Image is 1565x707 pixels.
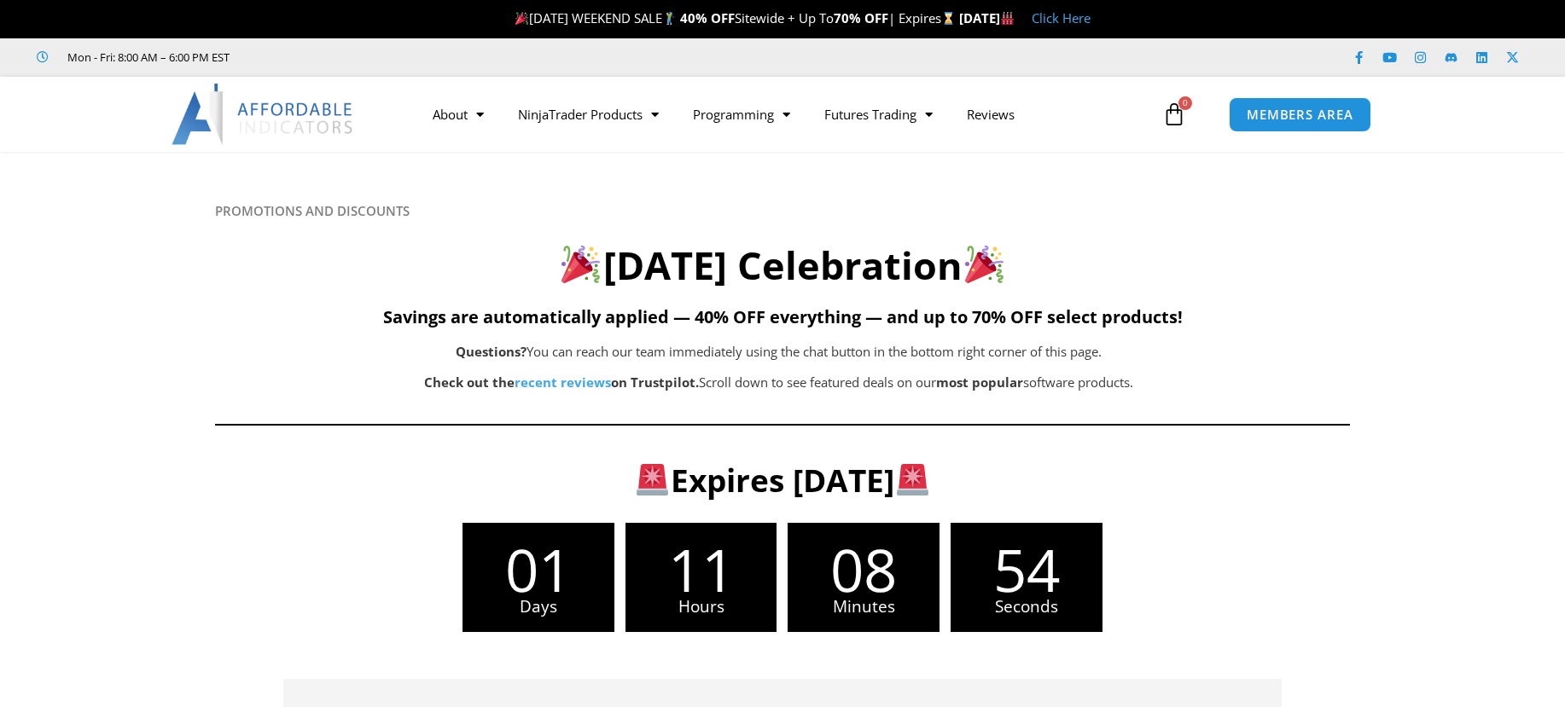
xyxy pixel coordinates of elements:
[215,307,1350,327] h5: Savings are automatically applied — 40% OFF everything — and up to 70% OFF select products!
[807,95,950,134] a: Futures Trading
[959,9,1015,26] strong: [DATE]
[511,9,959,26] span: [DATE] WEEKEND SALE Sitewide + Up To | Expires
[515,374,611,391] a: recent reviews
[1178,96,1192,110] span: 0
[515,12,528,25] img: 🎉
[788,540,940,599] span: 08
[834,9,888,26] strong: 70% OFF
[424,374,699,391] strong: Check out the on Trustpilot.
[1001,12,1014,25] img: 🏭
[63,47,230,67] span: Mon - Fri: 8:00 AM – 6:00 PM EST
[637,464,668,495] img: 🚨
[561,245,600,283] img: 🎉
[950,95,1032,134] a: Reviews
[663,12,676,25] img: 🏌️‍♂️
[416,95,501,134] a: About
[501,95,676,134] a: NinjaTrader Products
[1229,97,1371,132] a: MEMBERS AREA
[215,240,1350,291] h2: [DATE] Celebration
[1247,108,1353,121] span: MEMBERS AREA
[215,203,1350,219] h6: PROMOTIONS AND DISCOUNTS
[788,599,940,615] span: Minutes
[463,599,614,615] span: Days
[463,540,614,599] span: 01
[625,540,777,599] span: 11
[942,12,955,25] img: ⌛
[936,374,1023,391] b: most popular
[951,599,1102,615] span: Seconds
[676,95,807,134] a: Programming
[625,599,777,615] span: Hours
[951,540,1102,599] span: 54
[1032,9,1091,26] a: Click Here
[300,371,1258,395] p: Scroll down to see featured deals on our software products.
[253,49,509,66] iframe: Customer reviews powered by Trustpilot
[416,95,1158,134] nav: Menu
[680,9,735,26] strong: 40% OFF
[305,460,1260,501] h3: Expires [DATE]
[172,84,355,145] img: LogoAI | Affordable Indicators – NinjaTrader
[456,343,527,360] b: Questions?
[965,245,1004,283] img: 🎉
[1137,90,1212,139] a: 0
[300,340,1258,364] p: You can reach our team immediately using the chat button in the bottom right corner of this page.
[897,464,928,495] img: 🚨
